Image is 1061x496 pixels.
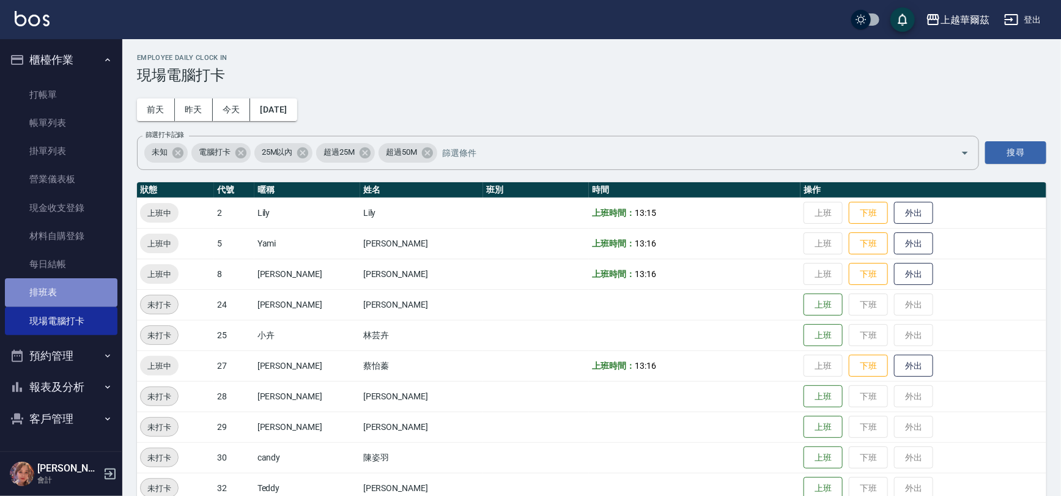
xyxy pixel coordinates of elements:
button: 下班 [849,355,888,377]
h2: Employee Daily Clock In [137,54,1046,62]
button: 今天 [213,98,251,121]
td: candy [254,442,360,473]
button: 昨天 [175,98,213,121]
td: Lily [254,198,360,228]
label: 篩選打卡記錄 [146,130,184,139]
span: 未打卡 [141,421,178,434]
div: 未知 [144,143,188,163]
span: 上班中 [140,237,179,250]
span: 13:15 [635,208,656,218]
img: Person [10,462,34,486]
button: 外出 [894,263,933,286]
a: 每日結帳 [5,250,117,278]
a: 現金收支登錄 [5,194,117,222]
th: 狀態 [137,182,214,198]
b: 上班時間： [592,208,635,218]
button: 上越華爾茲 [921,7,994,32]
td: Yami [254,228,360,259]
button: 登出 [999,9,1046,31]
button: 下班 [849,263,888,286]
button: 上班 [804,416,843,439]
td: [PERSON_NAME] [254,412,360,442]
span: 上班中 [140,207,179,220]
b: 上班時間： [592,269,635,279]
td: [PERSON_NAME] [360,228,483,259]
td: 30 [214,442,254,473]
button: 上班 [804,446,843,469]
button: 外出 [894,232,933,255]
th: 操作 [800,182,1046,198]
span: 13:16 [635,269,656,279]
td: [PERSON_NAME] [254,289,360,320]
td: [PERSON_NAME] [360,412,483,442]
td: 25 [214,320,254,350]
p: 會計 [37,475,100,486]
a: 帳單列表 [5,109,117,137]
span: 上班中 [140,268,179,281]
td: [PERSON_NAME] [360,259,483,289]
th: 班別 [483,182,589,198]
button: 下班 [849,232,888,255]
h5: [PERSON_NAME] [37,462,100,475]
span: 電腦打卡 [191,146,238,158]
th: 時間 [589,182,800,198]
button: 報表及分析 [5,371,117,403]
span: 未打卡 [141,451,178,464]
th: 姓名 [360,182,483,198]
b: 上班時間： [592,361,635,371]
button: [DATE] [250,98,297,121]
span: 未打卡 [141,298,178,311]
td: 陳姿羽 [360,442,483,473]
td: 28 [214,381,254,412]
button: 搜尋 [985,141,1046,164]
td: [PERSON_NAME] [254,350,360,381]
span: 未知 [144,146,175,158]
button: 預約管理 [5,340,117,372]
button: 前天 [137,98,175,121]
a: 材料自購登錄 [5,222,117,250]
td: [PERSON_NAME] [360,381,483,412]
td: [PERSON_NAME] [360,289,483,320]
td: 24 [214,289,254,320]
span: 13:16 [635,239,656,248]
td: 2 [214,198,254,228]
td: Lily [360,198,483,228]
button: save [890,7,915,32]
button: 上班 [804,385,843,408]
button: 客戶管理 [5,403,117,435]
div: 超過25M [316,143,375,163]
td: 29 [214,412,254,442]
img: Logo [15,11,50,26]
button: 上班 [804,294,843,316]
td: 林芸卉 [360,320,483,350]
span: 25M以內 [254,146,300,158]
span: 未打卡 [141,329,178,342]
td: [PERSON_NAME] [254,381,360,412]
td: 8 [214,259,254,289]
span: 13:16 [635,361,656,371]
button: 櫃檯作業 [5,44,117,76]
a: 現場電腦打卡 [5,307,117,335]
span: 未打卡 [141,390,178,403]
h3: 現場電腦打卡 [137,67,1046,84]
button: 外出 [894,355,933,377]
th: 代號 [214,182,254,198]
td: 5 [214,228,254,259]
td: [PERSON_NAME] [254,259,360,289]
a: 排班表 [5,278,117,306]
a: 營業儀表板 [5,165,117,193]
span: 上班中 [140,360,179,372]
a: 掛單列表 [5,137,117,165]
div: 電腦打卡 [191,143,251,163]
span: 超過25M [316,146,362,158]
td: 蔡怡蓁 [360,350,483,381]
td: 27 [214,350,254,381]
span: 未打卡 [141,482,178,495]
button: 外出 [894,202,933,224]
td: 小卉 [254,320,360,350]
b: 上班時間： [592,239,635,248]
button: Open [955,143,975,163]
div: 25M以內 [254,143,313,163]
div: 超過50M [379,143,437,163]
span: 超過50M [379,146,424,158]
